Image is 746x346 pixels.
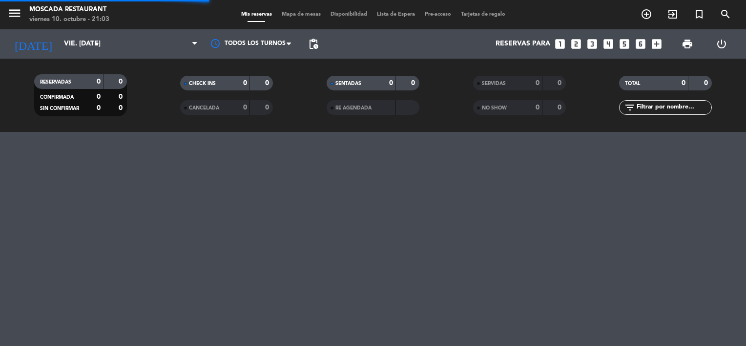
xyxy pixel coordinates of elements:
strong: 0 [558,104,563,111]
i: looks_one [554,38,566,50]
span: CHECK INS [189,81,216,86]
strong: 0 [265,104,271,111]
strong: 0 [389,80,393,86]
strong: 0 [682,80,685,86]
div: LOG OUT [705,29,739,59]
span: Reservas para [496,40,550,48]
div: viernes 10. octubre - 21:03 [29,15,109,24]
div: Moscada Restaurant [29,5,109,15]
i: exit_to_app [667,8,679,20]
button: menu [7,6,22,24]
span: RESERVADAS [40,80,71,85]
i: power_settings_new [716,38,727,50]
strong: 0 [558,80,563,86]
span: Disponibilidad [326,12,372,17]
span: Mis reservas [236,12,277,17]
span: print [682,38,693,50]
i: [DATE] [7,33,59,55]
span: pending_actions [308,38,319,50]
strong: 0 [536,80,539,86]
strong: 0 [119,105,124,111]
i: add_box [650,38,663,50]
strong: 0 [265,80,271,86]
span: SENTADAS [335,81,361,86]
i: looks_two [570,38,582,50]
span: Pre-acceso [420,12,456,17]
span: SERVIDAS [482,81,506,86]
strong: 0 [119,93,124,100]
i: menu [7,6,22,21]
strong: 0 [243,80,247,86]
input: Filtrar por nombre... [636,102,711,113]
strong: 0 [97,78,101,85]
i: add_circle_outline [641,8,652,20]
span: TOTAL [625,81,640,86]
strong: 0 [119,78,124,85]
i: search [720,8,731,20]
span: Lista de Espera [372,12,420,17]
span: NO SHOW [482,106,507,110]
i: looks_4 [602,38,615,50]
strong: 0 [411,80,417,86]
span: CONFIRMADA [40,95,74,100]
i: turned_in_not [693,8,705,20]
span: RE AGENDADA [335,106,372,110]
span: Mapa de mesas [277,12,326,17]
span: CANCELADA [189,106,219,110]
i: looks_3 [586,38,599,50]
strong: 0 [243,104,247,111]
strong: 0 [97,105,101,111]
i: arrow_drop_down [91,38,103,50]
strong: 0 [97,93,101,100]
i: looks_5 [618,38,631,50]
i: looks_6 [634,38,647,50]
strong: 0 [704,80,710,86]
span: SIN CONFIRMAR [40,106,79,111]
strong: 0 [536,104,539,111]
i: filter_list [624,102,636,113]
span: Tarjetas de regalo [456,12,510,17]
